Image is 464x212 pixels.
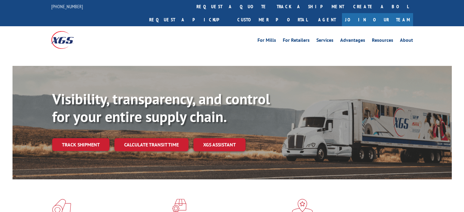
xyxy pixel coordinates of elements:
a: Advantages [340,38,365,45]
a: Calculate transit time [114,138,189,151]
a: [PHONE_NUMBER] [51,3,83,9]
a: Customer Portal [233,13,312,26]
a: Resources [372,38,393,45]
a: XGS ASSISTANT [193,138,246,151]
a: Track shipment [52,138,110,151]
b: Visibility, transparency, and control for your entire supply chain. [52,89,270,126]
a: About [400,38,413,45]
a: Services [316,38,333,45]
a: For Mills [257,38,276,45]
a: Agent [312,13,342,26]
a: Join Our Team [342,13,413,26]
a: For Retailers [283,38,310,45]
a: Request a pickup [145,13,233,26]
